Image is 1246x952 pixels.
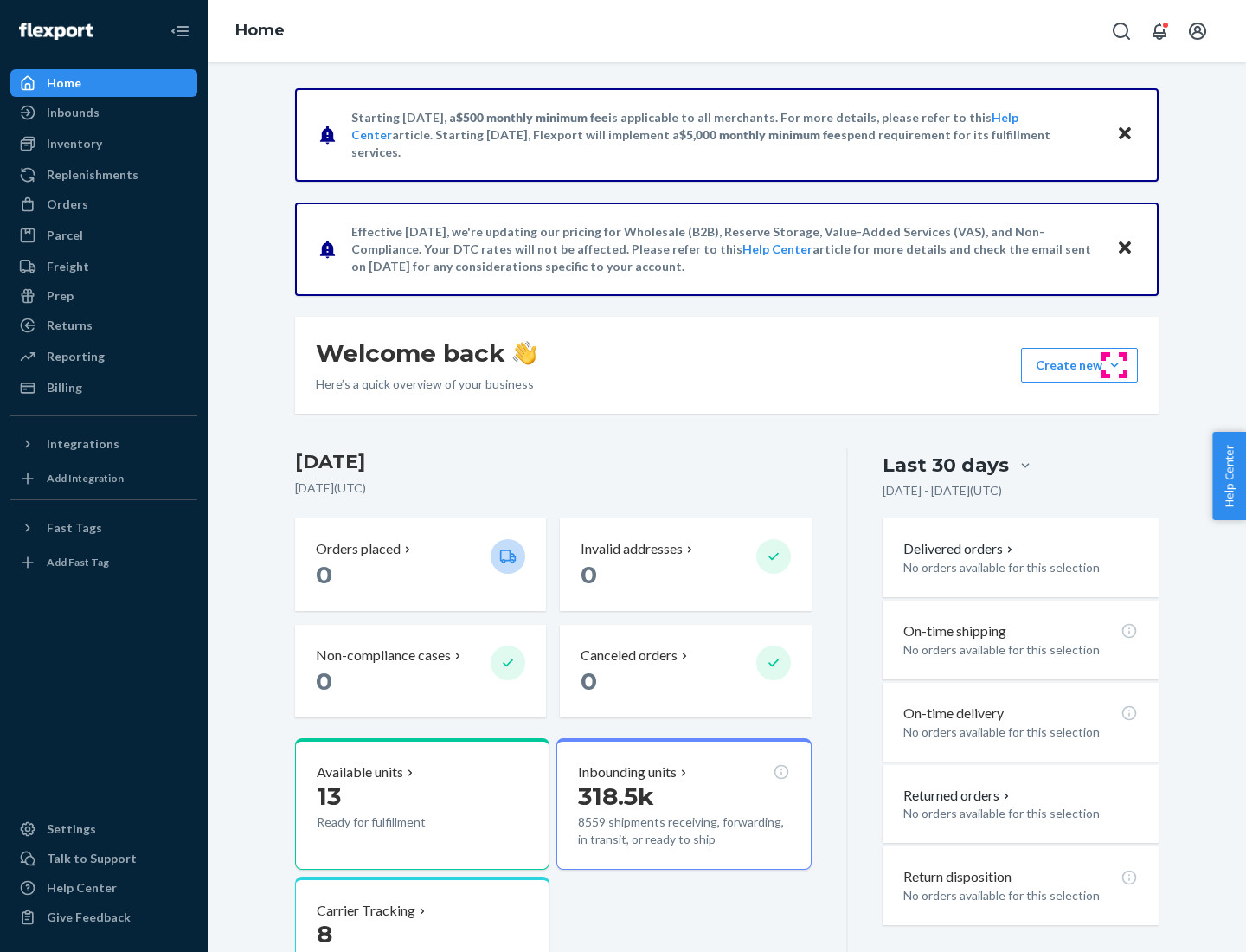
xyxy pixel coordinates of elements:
[10,161,197,189] a: Replenishments
[883,452,1009,479] div: Last 30 days
[47,166,138,183] div: Replenishments
[47,820,96,838] div: Settings
[903,704,1004,724] p: On-time delivery
[512,341,536,365] img: hand-wave emoji
[47,519,102,537] div: Fast Tags
[47,287,74,305] div: Prep
[47,348,105,365] div: Reporting
[316,560,332,589] span: 0
[10,343,197,370] a: Reporting
[317,901,415,921] p: Carrier Tracking
[578,814,789,848] p: 8559 shipments receiving, forwarding, in transit, or ready to ship
[316,646,451,666] p: Non-compliance cases
[317,919,332,949] span: 8
[556,738,811,870] button: Inbounding units318.5k8559 shipments receiving, forwarding, in transit, or ready to ship
[47,258,89,275] div: Freight
[295,625,546,717] button: Non-compliance cases 0
[316,539,401,559] p: Orders placed
[581,560,597,589] span: 0
[742,241,812,256] a: Help Center
[883,482,1002,499] p: [DATE] - [DATE] ( UTC )
[903,867,1012,887] p: Return disposition
[10,130,197,158] a: Inventory
[560,518,811,611] button: Invalid addresses 0
[10,282,197,310] a: Prep
[10,312,197,339] a: Returns
[317,814,477,831] p: Ready for fulfillment
[47,104,100,121] div: Inbounds
[1180,14,1215,48] button: Open account menu
[10,904,197,931] button: Give Feedback
[10,845,197,872] a: Talk to Support
[903,805,1138,822] p: No orders available for this selection
[47,435,119,453] div: Integrations
[10,190,197,218] a: Orders
[235,21,285,40] a: Home
[316,666,332,696] span: 0
[581,539,683,559] p: Invalid addresses
[317,762,403,782] p: Available units
[316,376,536,393] p: Here’s a quick overview of your business
[47,379,82,396] div: Billing
[10,549,197,576] a: Add Fast Tag
[47,850,137,867] div: Talk to Support
[903,559,1138,576] p: No orders available for this selection
[295,738,549,870] button: Available units13Ready for fulfillment
[10,69,197,97] a: Home
[1142,14,1177,48] button: Open notifications
[10,465,197,492] a: Add Integration
[163,14,197,48] button: Close Navigation
[295,448,812,476] h3: [DATE]
[560,625,811,717] button: Canceled orders 0
[578,762,677,782] p: Inbounding units
[47,471,124,486] div: Add Integration
[581,646,678,666] p: Canceled orders
[1104,14,1139,48] button: Open Search Box
[10,374,197,402] a: Billing
[1021,348,1138,383] button: Create new
[316,338,536,369] h1: Welcome back
[222,6,299,56] ol: breadcrumbs
[47,74,81,92] div: Home
[1114,236,1136,261] button: Close
[903,887,1138,904] p: No orders available for this selection
[47,879,117,897] div: Help Center
[10,253,197,280] a: Freight
[903,641,1138,659] p: No orders available for this selection
[47,909,131,926] div: Give Feedback
[456,110,608,125] span: $500 monthly minimum fee
[47,555,109,569] div: Add Fast Tag
[19,23,93,40] img: Flexport logo
[10,222,197,249] a: Parcel
[581,666,597,696] span: 0
[903,539,1017,559] button: Delivered orders
[10,99,197,126] a: Inbounds
[317,782,341,811] span: 13
[295,479,812,497] p: [DATE] ( UTC )
[10,815,197,843] a: Settings
[351,109,1100,161] p: Starting [DATE], a is applicable to all merchants. For more details, please refer to this article...
[10,430,197,458] button: Integrations
[351,223,1100,275] p: Effective [DATE], we're updating our pricing for Wholesale (B2B), Reserve Storage, Value-Added Se...
[903,621,1006,641] p: On-time shipping
[1212,432,1246,520] button: Help Center
[47,227,83,244] div: Parcel
[903,724,1138,741] p: No orders available for this selection
[47,317,93,334] div: Returns
[47,135,102,152] div: Inventory
[10,514,197,542] button: Fast Tags
[679,127,841,142] span: $5,000 monthly minimum fee
[295,518,546,611] button: Orders placed 0
[578,782,654,811] span: 318.5k
[903,786,1013,806] button: Returned orders
[1114,122,1136,147] button: Close
[10,874,197,902] a: Help Center
[47,196,88,213] div: Orders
